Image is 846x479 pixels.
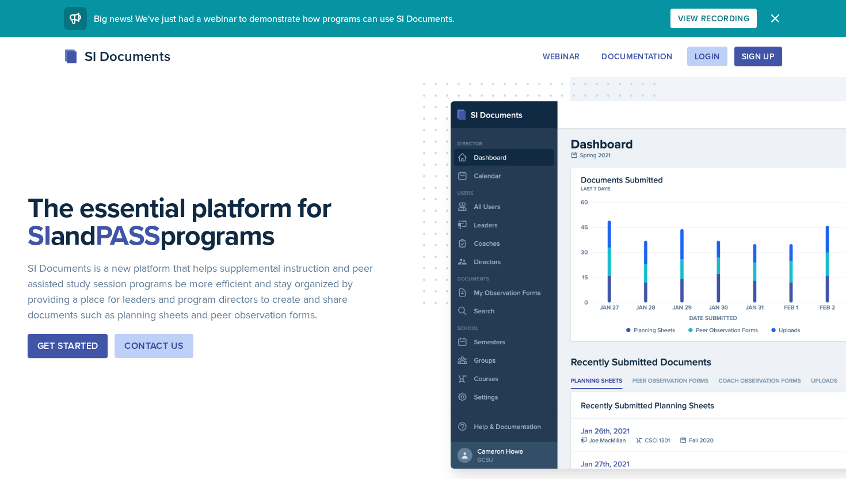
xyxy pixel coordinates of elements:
button: Contact Us [115,334,193,358]
button: Get Started [28,334,108,358]
div: Get Started [37,339,98,353]
div: Documentation [601,52,673,61]
button: Login [687,47,727,66]
button: Documentation [594,47,680,66]
div: Webinar [543,52,580,61]
button: Webinar [535,47,587,66]
div: SI Documents [64,46,170,67]
div: View Recording [678,14,749,23]
div: Login [695,52,720,61]
div: Sign Up [742,52,775,61]
button: View Recording [670,9,757,28]
span: Big news! We've just had a webinar to demonstrate how programs can use SI Documents. [94,12,455,25]
button: Sign Up [734,47,782,66]
div: Contact Us [124,339,184,353]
